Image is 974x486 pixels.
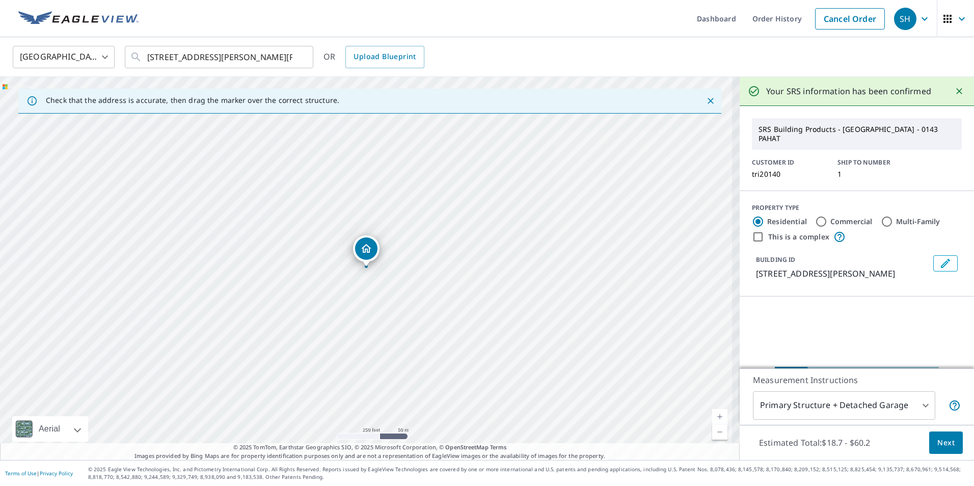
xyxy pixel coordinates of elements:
span: Upload Blueprint [354,50,416,63]
p: BUILDING ID [756,255,795,264]
img: EV Logo [18,11,139,26]
p: © 2025 Eagle View Technologies, Inc. and Pictometry International Corp. All Rights Reserved. Repo... [88,466,969,481]
div: SH [894,8,916,30]
a: Terms of Use [5,470,37,477]
a: Current Level 17, Zoom Out [712,424,727,440]
p: | [5,470,73,476]
label: Multi-Family [896,217,940,227]
a: Cancel Order [815,8,885,30]
button: Edit building 1 [933,255,958,272]
p: Estimated Total: $18.7 - $60.2 [751,431,878,454]
p: Check that the address is accurate, then drag the marker over the correct structure. [46,96,339,105]
p: SHIP TO NUMBER [837,158,911,167]
p: [STREET_ADDRESS][PERSON_NAME] [756,267,929,280]
div: PROPERTY TYPE [752,203,962,212]
button: Close [704,94,717,107]
div: Aerial [36,416,63,442]
a: Current Level 17, Zoom In [712,409,727,424]
a: Terms [490,443,507,451]
p: Your SRS information has been confirmed [766,85,931,97]
div: Primary Structure + Detached Garage [753,391,935,420]
span: Your report will include the primary structure and a detached garage if one exists. [949,399,961,412]
input: Search by address or latitude-longitude [147,43,292,71]
span: © 2025 TomTom, Earthstar Geographics SIO, © 2025 Microsoft Corporation, © [233,443,507,452]
div: [GEOGRAPHIC_DATA] [13,43,115,71]
label: Residential [767,217,807,227]
p: Measurement Instructions [753,374,961,386]
p: SRS Building Products - [GEOGRAPHIC_DATA] - 0143 PAHAT [754,121,959,147]
div: Aerial [12,416,88,442]
button: Next [929,431,963,454]
button: Close [953,85,966,98]
p: tri20140 [752,170,825,178]
label: Commercial [830,217,873,227]
p: 1 [837,170,911,178]
div: OR [323,46,424,68]
div: Dropped pin, building 1, Residential property, 1317 Holly Rd Warrington, PA 18976 [353,235,380,267]
span: Next [937,437,955,449]
a: Upload Blueprint [345,46,424,68]
label: This is a complex [768,232,829,242]
a: Privacy Policy [40,470,73,477]
a: OpenStreetMap [445,443,488,451]
p: CUSTOMER ID [752,158,825,167]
